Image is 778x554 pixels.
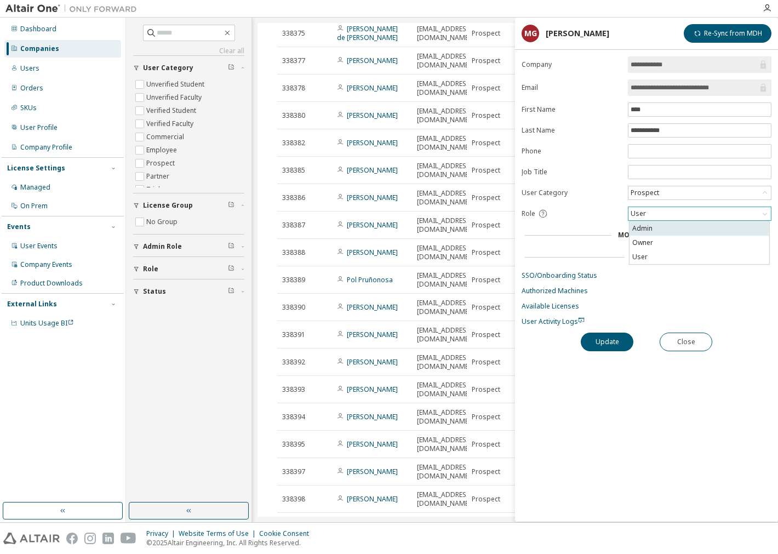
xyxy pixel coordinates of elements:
span: 338380 [282,111,305,120]
span: 338395 [282,440,305,449]
span: More Details [618,230,667,239]
span: Prospect [472,29,500,38]
label: Employee [146,144,179,157]
span: Clear filter [228,242,234,251]
span: Role [143,265,158,273]
button: Status [133,279,244,304]
span: User Activity Logs [522,317,585,326]
span: [EMAIL_ADDRESS][DOMAIN_NAME] [417,107,472,124]
div: SKUs [20,104,37,112]
span: Prospect [472,358,500,367]
div: External Links [7,300,57,309]
a: [PERSON_NAME] [347,494,398,504]
div: Product Downloads [20,279,83,288]
a: SSO/Onboarding Status [522,271,771,280]
span: 338388 [282,248,305,257]
div: Events [7,222,31,231]
li: Owner [630,236,769,250]
label: Partner [146,170,171,183]
button: Re-Sync from MDH [684,24,771,43]
img: altair_logo.svg [3,533,60,544]
label: Commercial [146,130,186,144]
div: Companies [20,44,59,53]
button: Admin Role [133,235,244,259]
span: Clear filter [228,265,234,273]
span: 338391 [282,330,305,339]
a: [PERSON_NAME] [347,165,398,175]
span: Units Usage BI [20,318,74,328]
span: Prospect [472,385,500,394]
span: [EMAIL_ADDRESS][DOMAIN_NAME] [417,244,472,261]
span: 338393 [282,385,305,394]
span: 338387 [282,221,305,230]
span: 338375 [282,29,305,38]
span: Clear filter [228,201,234,210]
span: Prospect [472,56,500,65]
div: User Profile [20,123,58,132]
span: 338390 [282,303,305,312]
div: User [629,208,648,220]
span: 338378 [282,84,305,93]
img: Altair One [5,3,142,14]
span: [EMAIL_ADDRESS][DOMAIN_NAME] [417,25,472,42]
label: Prospect [146,157,177,170]
span: Prospect [472,467,500,476]
span: [EMAIL_ADDRESS][DOMAIN_NAME] [417,299,472,316]
div: Prospect [628,186,771,199]
a: [PERSON_NAME] [347,248,398,257]
span: [EMAIL_ADDRESS][DOMAIN_NAME] [417,79,472,97]
span: [EMAIL_ADDRESS][DOMAIN_NAME] [417,189,472,207]
a: Available Licenses [522,302,771,311]
span: Prospect [472,193,500,202]
label: User Category [522,189,621,197]
label: Unverified Student [146,78,207,91]
img: youtube.svg [121,533,136,544]
li: User [630,250,769,264]
a: [PERSON_NAME] [347,439,398,449]
span: [EMAIL_ADDRESS][DOMAIN_NAME] [417,52,472,70]
div: Company Profile [20,143,72,152]
a: Pol Pruñonosa [347,275,393,284]
label: Phone [522,147,621,156]
span: 338382 [282,139,305,147]
span: 338397 [282,467,305,476]
a: [PERSON_NAME] [347,83,398,93]
a: [PERSON_NAME] [347,193,398,202]
span: 338398 [282,495,305,504]
span: 338392 [282,358,305,367]
label: Email [522,83,621,92]
li: Admin [630,221,769,236]
span: [EMAIL_ADDRESS][DOMAIN_NAME] [417,353,472,371]
a: [PERSON_NAME] [347,138,398,147]
span: [EMAIL_ADDRESS][DOMAIN_NAME] [417,408,472,426]
span: [EMAIL_ADDRESS][DOMAIN_NAME] [417,271,472,289]
a: Clear all [133,47,244,55]
a: [PERSON_NAME] [347,357,398,367]
button: Update [581,333,633,351]
span: Status [143,287,166,296]
label: Job Title [522,168,621,176]
span: Prospect [472,330,500,339]
span: Admin Role [143,242,182,251]
span: License Group [143,201,193,210]
span: Clear filter [228,287,234,296]
span: 338386 [282,193,305,202]
span: 338377 [282,56,305,65]
a: [PERSON_NAME] [347,385,398,394]
span: Clear filter [228,64,234,72]
a: [PERSON_NAME] de [PERSON_NAME] [337,24,398,42]
div: Prospect [629,187,661,199]
img: instagram.svg [84,533,96,544]
div: Privacy [146,529,179,538]
button: User Category [133,56,244,80]
span: [EMAIL_ADDRESS][DOMAIN_NAME] [417,162,472,179]
span: 338385 [282,166,305,175]
span: Prospect [472,166,500,175]
div: [PERSON_NAME] [546,29,609,38]
span: Prospect [472,84,500,93]
label: Company [522,60,621,69]
span: Role [522,209,535,218]
span: [EMAIL_ADDRESS][DOMAIN_NAME] [417,134,472,152]
div: Company Events [20,260,72,269]
div: On Prem [20,202,48,210]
